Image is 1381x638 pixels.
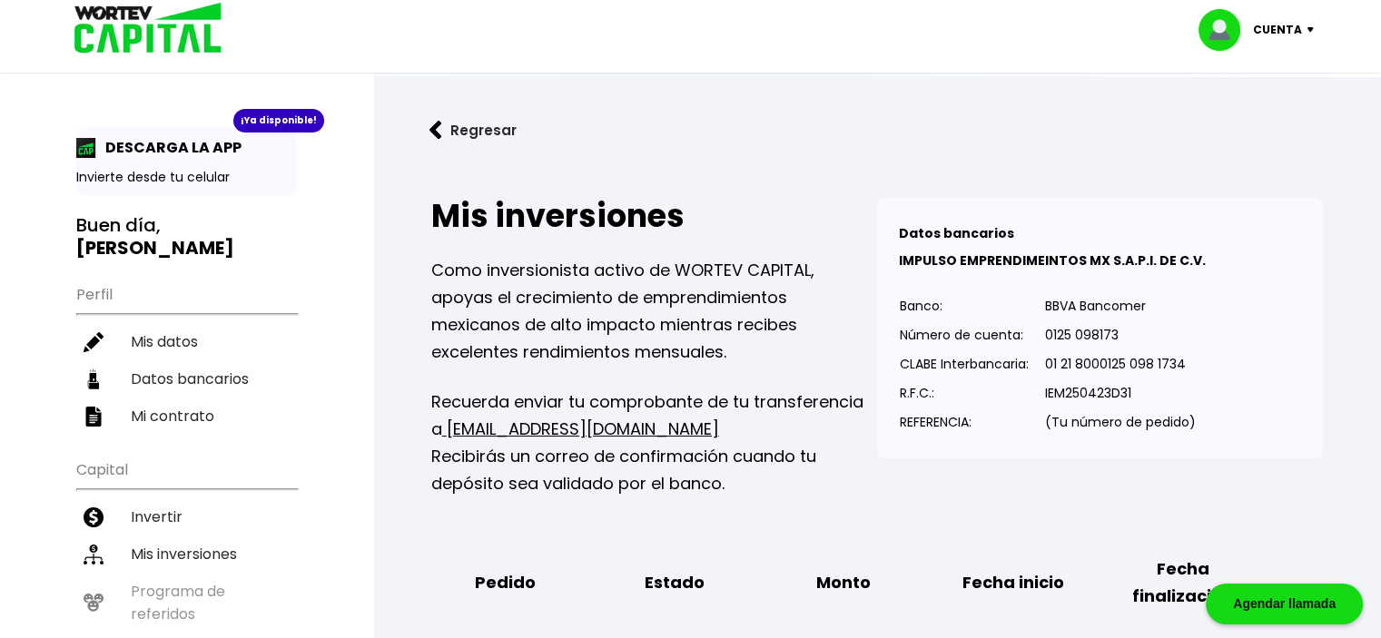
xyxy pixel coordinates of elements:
div: Agendar llamada [1206,584,1363,624]
p: Cuenta [1253,16,1302,44]
a: Datos bancarios [76,360,297,398]
p: 01 21 8000125 098 1734 [1045,350,1196,378]
img: editar-icon.952d3147.svg [84,332,104,352]
b: Fecha finalización [1111,555,1254,610]
p: IEM250423D31 [1045,379,1196,407]
h3: Buen día, [76,214,297,260]
p: REFERENCIA: [900,408,1029,436]
img: icon-down [1302,27,1327,33]
img: datos-icon.10cf9172.svg [84,369,104,389]
img: contrato-icon.f2db500c.svg [84,407,104,427]
a: Mis inversiones [76,535,297,573]
a: flecha izquierdaRegresar [402,106,1352,154]
b: Monto [816,569,871,596]
div: ¡Ya disponible! [233,109,324,133]
b: Pedido [474,569,535,596]
b: [PERSON_NAME] [76,235,234,260]
ul: Perfil [76,274,297,435]
img: invertir-icon.b3b967d7.svg [84,507,104,527]
b: IMPULSO EMPRENDIMEINTOS MX S.A.P.I. DE C.V. [899,251,1206,270]
h2: Mis inversiones [431,198,877,234]
p: BBVA Bancomer [1045,292,1196,319]
p: Banco: [900,292,1029,319]
p: R.F.C.: [900,379,1029,407]
b: Estado [645,569,705,596]
img: app-icon [76,138,96,158]
a: Mi contrato [76,398,297,435]
p: Recuerda enviar tu comprobante de tu transferencia a Recibirás un correo de confirmación cuando t... [431,388,877,497]
img: flecha izquierda [429,121,442,140]
p: (Tu número de pedido) [1045,408,1196,436]
img: profile-image [1199,9,1253,51]
p: Como inversionista activo de WORTEV CAPITAL, apoyas el crecimiento de emprendimientos mexicanos d... [431,257,877,366]
b: Fecha inicio [962,569,1064,596]
b: Datos bancarios [899,224,1014,242]
p: DESCARGA LA APP [96,136,242,159]
p: Invierte desde tu celular [76,168,297,187]
a: [EMAIL_ADDRESS][DOMAIN_NAME] [442,417,719,440]
a: Invertir [76,498,297,535]
p: CLABE Interbancaria: [900,350,1029,378]
img: inversiones-icon.6695dc30.svg [84,545,104,564]
p: Número de cuenta: [900,321,1029,348]
p: 0125 098173 [1045,321,1196,348]
a: Mis datos [76,323,297,360]
button: Regresar [402,106,544,154]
